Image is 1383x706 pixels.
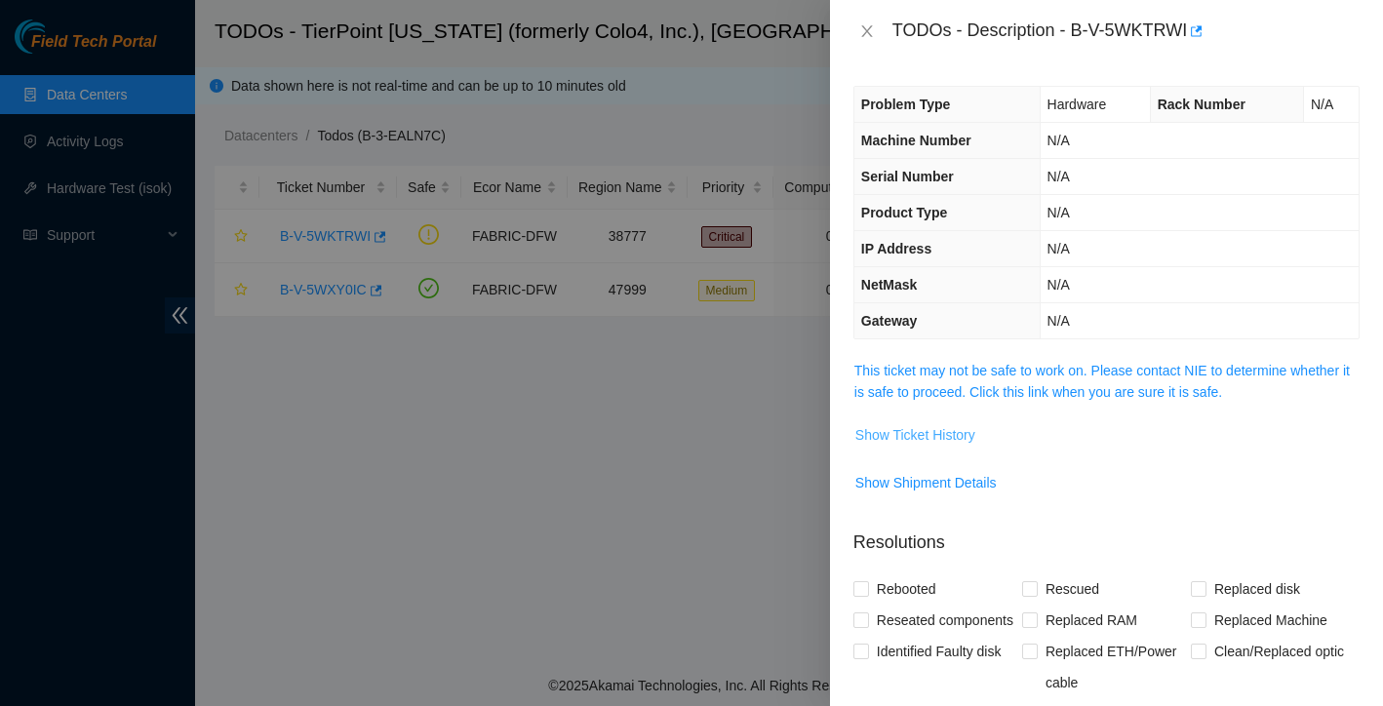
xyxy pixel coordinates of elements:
span: N/A [1311,97,1333,112]
span: Replaced disk [1206,573,1308,605]
span: Serial Number [861,169,954,184]
span: N/A [1047,205,1070,220]
span: N/A [1047,241,1070,256]
span: Replaced RAM [1038,605,1145,636]
span: Reseated components [869,605,1021,636]
span: Clean/Replaced optic [1206,636,1352,667]
span: Gateway [861,313,918,329]
span: Hardware [1047,97,1107,112]
span: Show Ticket History [855,424,975,446]
span: Show Shipment Details [855,472,997,493]
button: Show Ticket History [854,419,976,451]
span: Rescued [1038,573,1107,605]
span: N/A [1047,277,1070,293]
span: Replaced ETH/Power cable [1038,636,1191,698]
span: Rebooted [869,573,944,605]
span: Replaced Machine [1206,605,1335,636]
span: Problem Type [861,97,951,112]
span: close [859,23,875,39]
button: Show Shipment Details [854,467,998,498]
span: Identified Faulty disk [869,636,1009,667]
button: Close [853,22,881,41]
span: N/A [1047,169,1070,184]
span: NetMask [861,277,918,293]
span: N/A [1047,313,1070,329]
span: N/A [1047,133,1070,148]
span: IP Address [861,241,931,256]
span: Product Type [861,205,947,220]
p: Resolutions [853,514,1360,556]
a: This ticket may not be safe to work on. Please contact NIE to determine whether it is safe to pro... [854,363,1350,400]
span: Machine Number [861,133,971,148]
div: TODOs - Description - B-V-5WKTRWI [892,16,1360,47]
span: Rack Number [1158,97,1245,112]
